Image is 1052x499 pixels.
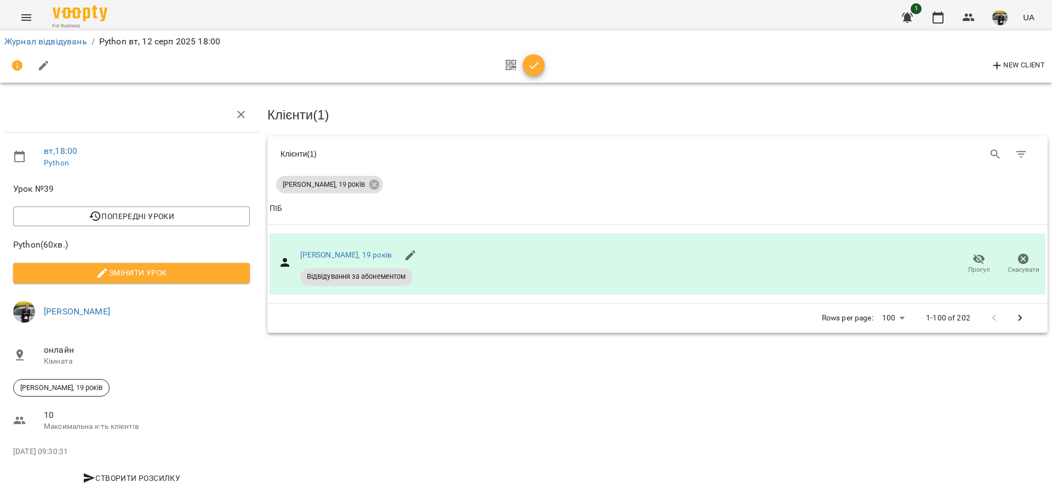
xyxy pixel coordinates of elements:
[44,409,250,422] span: 10
[270,202,1045,215] span: ПІБ
[44,421,250,432] p: Максимальна к-ть клієнтів
[13,301,35,323] img: a92d573242819302f0c564e2a9a4b79e.jpg
[53,5,107,21] img: Voopty Logo
[44,343,250,357] span: онлайн
[1019,7,1039,27] button: UA
[982,141,1009,168] button: Search
[991,59,1045,72] span: New Client
[13,207,250,226] button: Попередні уроки
[992,10,1008,25] img: a92d573242819302f0c564e2a9a4b79e.jpg
[4,35,1048,48] nav: breadcrumb
[300,250,392,259] a: [PERSON_NAME], 19 років
[13,4,39,31] button: Menu
[13,446,250,457] p: [DATE] 09:30:31
[1007,305,1033,331] button: Next Page
[878,310,908,326] div: 100
[300,272,413,282] span: Відвідування за абонементом
[13,263,250,283] button: Змінити урок
[44,356,250,367] p: Кімната
[1008,265,1039,274] span: Скасувати
[988,57,1048,74] button: New Client
[270,202,282,215] div: ПІБ
[968,265,990,274] span: Прогул
[822,313,873,324] p: Rows per page:
[267,108,1048,122] h3: Клієнти ( 1 )
[4,36,87,47] a: Журнал відвідувань
[926,313,970,324] p: 1-100 of 202
[13,238,250,251] span: Python ( 60 хв. )
[44,146,77,156] a: вт , 18:00
[44,158,69,167] a: Python
[44,306,110,317] a: [PERSON_NAME]
[276,180,371,190] span: [PERSON_NAME], 19 років
[281,148,649,159] div: Клієнти ( 1 )
[22,266,241,279] span: Змінити урок
[1001,249,1045,279] button: Скасувати
[1008,141,1034,168] button: Фільтр
[53,22,107,30] span: For Business
[276,176,383,193] div: [PERSON_NAME], 19 років
[267,136,1048,171] div: Table Toolbar
[270,202,282,215] div: Sort
[911,3,922,14] span: 1
[13,379,110,397] div: [PERSON_NAME], 19 років
[957,249,1001,279] button: Прогул
[14,383,109,393] span: [PERSON_NAME], 19 років
[99,35,220,48] p: Python вт, 12 серп 2025 18:00
[13,182,250,196] span: Урок №39
[18,472,245,485] span: Створити розсилку
[1023,12,1034,23] span: UA
[13,468,250,488] button: Створити розсилку
[22,210,241,223] span: Попередні уроки
[92,35,95,48] li: /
